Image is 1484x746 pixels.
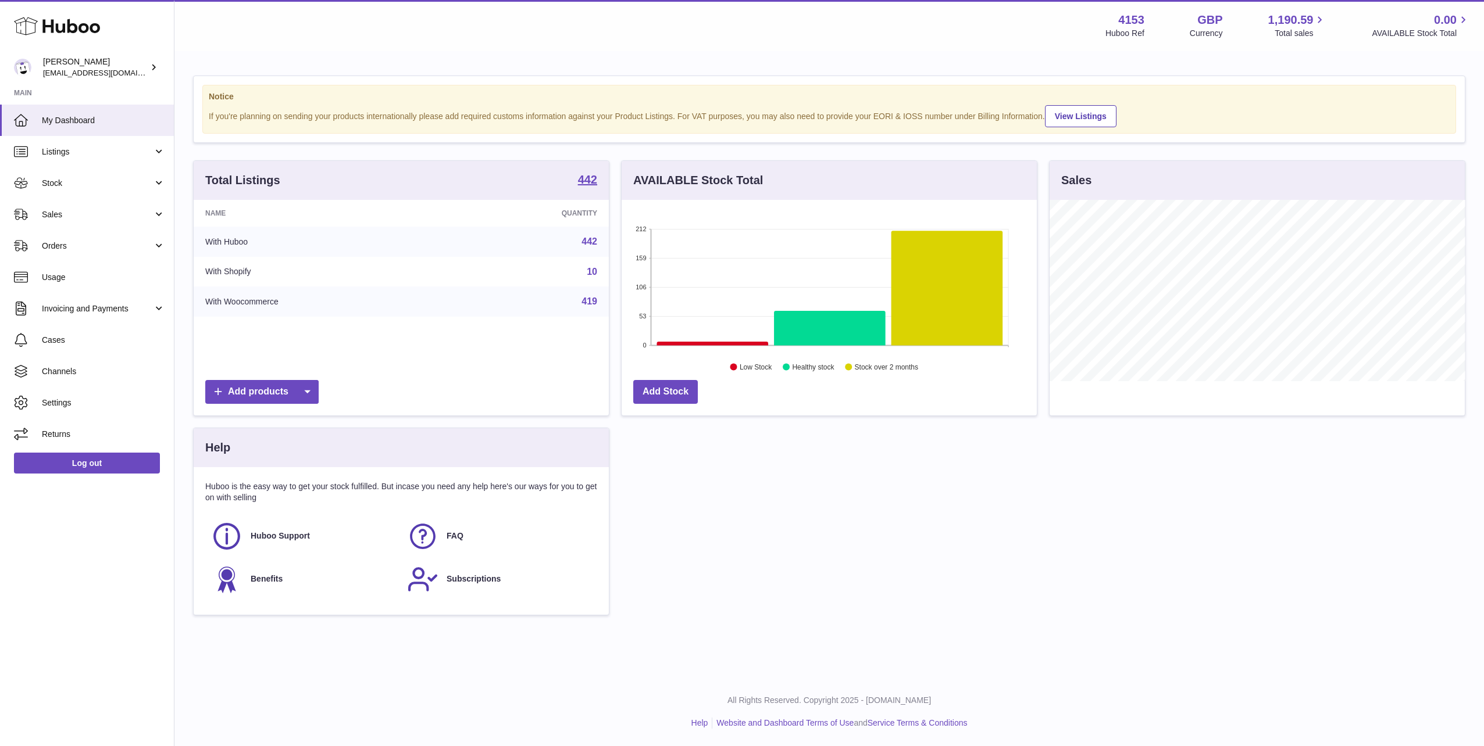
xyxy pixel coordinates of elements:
[643,342,646,349] text: 0
[1268,12,1327,39] a: 1,190.59 Total sales
[42,272,165,283] span: Usage
[14,453,160,474] a: Log out
[43,68,171,77] span: [EMAIL_ADDRESS][DOMAIN_NAME]
[587,267,597,277] a: 10
[42,429,165,440] span: Returns
[42,366,165,377] span: Channels
[205,380,319,404] a: Add products
[1372,28,1470,39] span: AVAILABLE Stock Total
[582,236,597,246] a: 442
[636,284,646,290] text: 106
[633,380,698,404] a: Add Stock
[1434,12,1457,28] span: 0.00
[633,173,763,188] h3: AVAILABLE Stock Total
[636,254,646,261] text: 159
[740,363,772,371] text: Low Stock
[1190,28,1223,39] div: Currency
[451,200,609,227] th: Quantity
[43,56,148,78] div: [PERSON_NAME]
[42,397,165,408] span: Settings
[209,91,1450,102] strong: Notice
[184,695,1475,706] p: All Rights Reserved. Copyright 2025 - [DOMAIN_NAME]
[194,257,451,287] td: With Shopify
[792,363,834,371] text: Healthy stock
[1197,12,1222,28] strong: GBP
[194,286,451,317] td: With Woocommerce
[1372,12,1470,39] a: 0.00 AVAILABLE Stock Total
[1275,28,1326,39] span: Total sales
[42,241,153,252] span: Orders
[407,564,591,595] a: Subscriptions
[205,481,597,503] p: Huboo is the easy way to get your stock fulfilled. But incase you need any help here's our ways f...
[691,718,708,727] a: Help
[1061,173,1091,188] h3: Sales
[868,718,968,727] a: Service Terms & Conditions
[578,174,597,185] strong: 442
[716,718,854,727] a: Website and Dashboard Terms of Use
[42,115,165,126] span: My Dashboard
[1268,12,1314,28] span: 1,190.59
[205,440,230,456] h3: Help
[855,363,918,371] text: Stock over 2 months
[42,303,153,314] span: Invoicing and Payments
[582,296,597,306] a: 419
[194,227,451,257] td: With Huboo
[205,173,280,188] h3: Total Listings
[712,718,967,729] li: and
[42,146,153,157] span: Listings
[251,530,310,541] span: Huboo Support
[407,521,591,552] a: FAQ
[447,573,501,584] span: Subscriptions
[42,335,165,346] span: Cases
[42,178,153,189] span: Stock
[42,209,153,220] span: Sales
[251,573,283,584] span: Benefits
[211,521,395,552] a: Huboo Support
[209,103,1450,127] div: If you're planning on sending your products internationally please add required customs informati...
[1105,28,1144,39] div: Huboo Ref
[14,59,31,76] img: sales@kasefilters.com
[639,313,646,320] text: 53
[211,564,395,595] a: Benefits
[447,530,463,541] span: FAQ
[636,225,646,232] text: 212
[1045,105,1116,127] a: View Listings
[194,200,451,227] th: Name
[1118,12,1144,28] strong: 4153
[578,174,597,188] a: 442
